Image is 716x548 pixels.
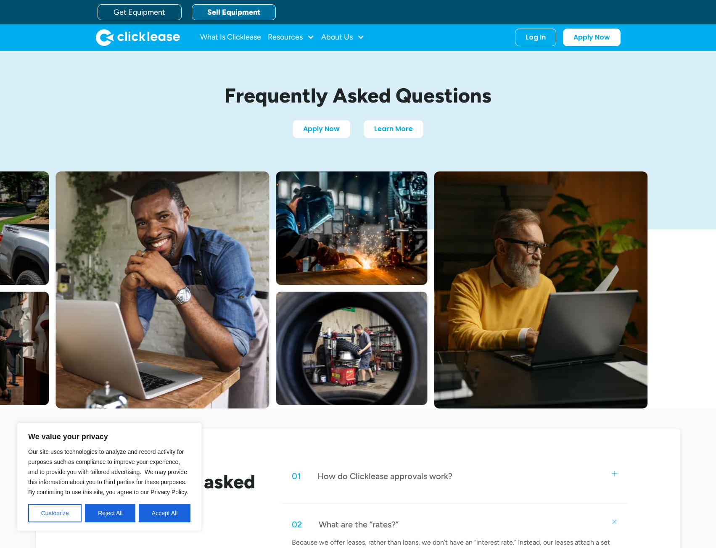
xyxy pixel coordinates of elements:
[317,471,452,482] div: How do Clicklease approvals work?
[364,120,423,138] a: Learn More
[98,4,182,20] a: Get Equipment
[139,504,190,522] button: Accept All
[434,171,647,408] img: Bearded man in yellow sweter typing on his laptop while sitting at his desk
[293,120,350,138] a: Apply Now
[610,518,618,525] img: small plus
[292,471,301,482] div: 01
[28,432,190,442] p: We value your privacy
[200,29,261,46] a: What Is Clicklease
[28,448,188,495] span: Our site uses technologies to analyze and record activity for purposes such as compliance to impr...
[526,33,546,42] div: Log In
[55,171,269,408] img: A smiling man in a blue shirt and apron leaning over a table with a laptop
[612,471,617,476] img: small plus
[563,29,621,46] a: Apply Now
[292,519,302,530] div: 02
[85,504,135,522] button: Reject All
[17,423,202,531] div: We value your privacy
[321,29,365,46] div: About Us
[276,292,427,405] img: A man fitting a new tire on a rim
[268,29,314,46] div: Resources
[319,519,399,530] div: What are the “rates?”
[96,29,180,46] a: home
[96,29,180,46] img: Clicklease logo
[161,84,556,107] h1: Frequently Asked Questions
[192,4,276,20] a: Sell Equipment
[28,504,82,522] button: Customize
[276,171,427,285] img: A welder in a large mask working on a large pipe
